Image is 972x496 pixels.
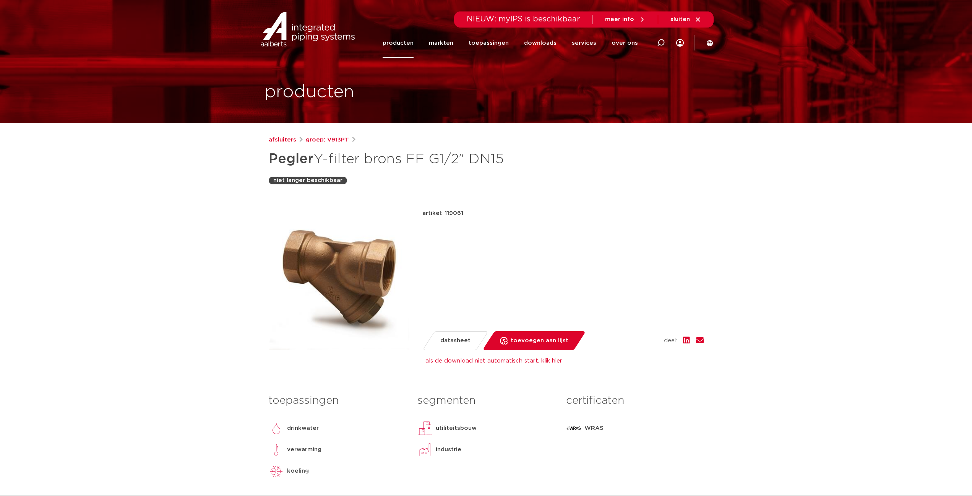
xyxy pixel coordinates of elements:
img: drinkwater [269,421,284,436]
span: NIEUW: myIPS is beschikbaar [467,15,580,23]
span: meer info [605,16,634,22]
p: artikel: 119061 [422,209,463,218]
p: utiliteitsbouw [436,424,477,433]
span: deel: [664,336,677,345]
a: meer info [605,16,646,23]
h3: certificaten [566,393,703,408]
h1: Y-filter brons FF G1/2" DN15 [269,148,556,171]
h3: segmenten [417,393,555,408]
a: downloads [524,28,557,58]
img: utiliteitsbouw [417,421,433,436]
a: producten [383,28,414,58]
a: toepassingen [469,28,509,58]
span: datasheet [440,335,471,347]
nav: Menu [383,28,638,58]
a: als de download niet automatisch start, klik hier [425,358,562,364]
span: sluiten [670,16,690,22]
span: toevoegen aan lijst [511,335,568,347]
a: over ons [612,28,638,58]
a: afsluiters [269,135,296,145]
img: WRAS [566,421,581,436]
p: drinkwater [287,424,319,433]
h3: toepassingen [269,393,406,408]
a: sluiten [670,16,701,23]
img: Product Image for Pegler Y-filter brons FF G1/2" DN15 [269,209,410,350]
p: verwarming [287,445,321,454]
img: koeling [269,463,284,479]
p: niet langer beschikbaar [273,176,342,185]
a: markten [429,28,453,58]
p: industrie [436,445,461,454]
img: industrie [417,442,433,457]
a: groep: V913PT [306,135,349,145]
h1: producten [265,80,354,104]
img: verwarming [269,442,284,457]
p: koeling [287,467,309,476]
a: datasheet [422,331,488,350]
a: services [572,28,596,58]
strong: Pegler [269,152,313,166]
p: WRAS [584,424,604,433]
